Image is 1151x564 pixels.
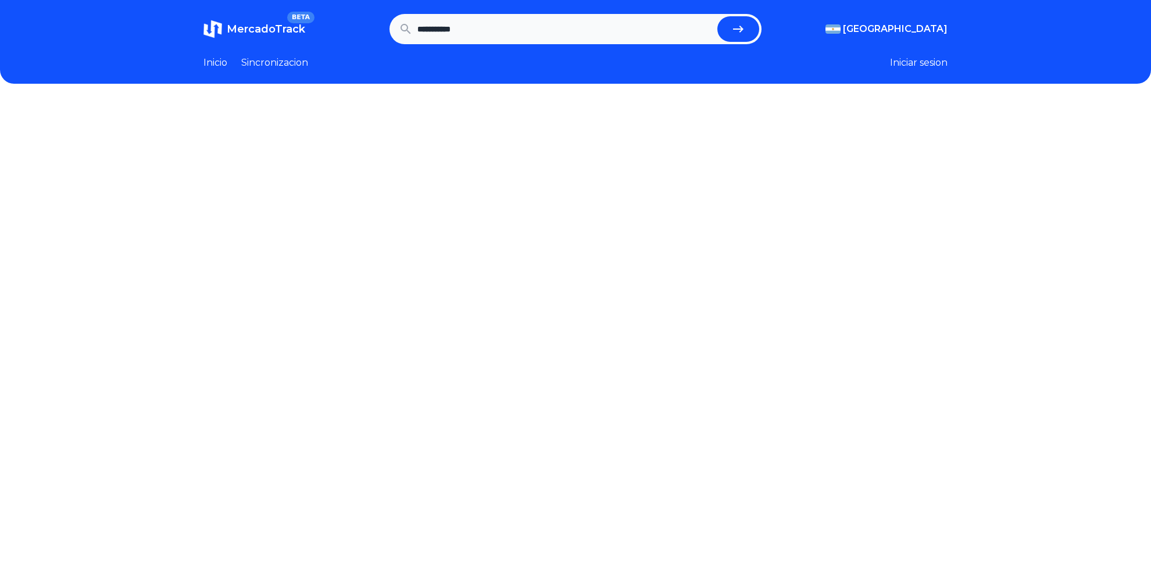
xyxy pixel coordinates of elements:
[203,20,222,38] img: MercadoTrack
[287,12,314,23] span: BETA
[241,56,308,70] a: Sincronizacion
[890,56,948,70] button: Iniciar sesion
[203,20,305,38] a: MercadoTrackBETA
[227,23,305,35] span: MercadoTrack
[825,24,841,34] img: Argentina
[203,56,227,70] a: Inicio
[843,22,948,36] span: [GEOGRAPHIC_DATA]
[825,22,948,36] button: [GEOGRAPHIC_DATA]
